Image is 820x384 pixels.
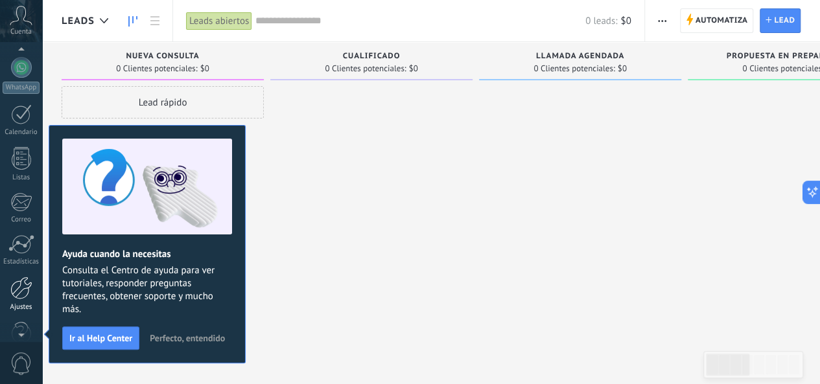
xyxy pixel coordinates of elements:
[126,52,199,61] span: Nueva consulta
[774,9,795,32] span: Lead
[343,52,401,61] span: Cualificado
[653,8,672,33] button: Más
[62,248,232,260] h2: Ayuda cuando la necesitas
[277,52,466,63] div: Cualificado
[68,52,257,63] div: Nueva consulta
[144,8,166,34] a: Lista
[536,52,624,61] span: Llamada agendada
[760,8,801,33] a: Lead
[200,65,209,73] span: $0
[62,86,264,119] div: Lead rápido
[680,8,754,33] a: Automatiza
[69,333,132,343] span: Ir al Help Center
[186,12,252,30] div: Leads abiertos
[116,65,197,73] span: 0 Clientes potenciales:
[144,328,231,348] button: Perfecto, entendido
[122,8,144,34] a: Leads
[618,65,627,73] span: $0
[486,52,675,63] div: Llamada agendada
[325,65,406,73] span: 0 Clientes potenciales:
[3,216,40,224] div: Correo
[62,326,139,350] button: Ir al Help Center
[62,264,232,316] span: Consulta el Centro de ayuda para ver tutoriales, responder preguntas frecuentes, obtener soporte ...
[409,65,418,73] span: $0
[150,333,225,343] span: Perfecto, entendido
[585,15,617,27] span: 0 leads:
[3,303,40,311] div: Ajustes
[696,9,748,32] span: Automatiza
[620,15,631,27] span: $0
[3,82,40,94] div: WhatsApp
[62,15,95,27] span: Leads
[3,174,40,182] div: Listas
[533,65,615,73] span: 0 Clientes potenciales:
[3,258,40,266] div: Estadísticas
[10,28,32,36] span: Cuenta
[3,128,40,137] div: Calendario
